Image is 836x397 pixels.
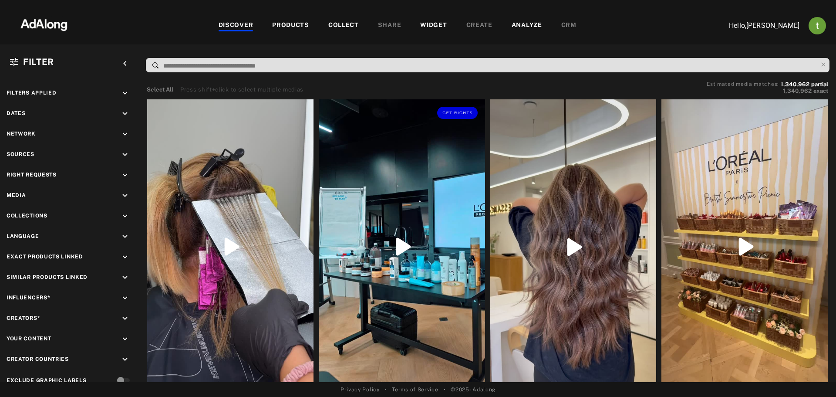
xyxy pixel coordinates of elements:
i: keyboard_arrow_down [120,170,130,180]
i: keyboard_arrow_down [120,211,130,221]
span: © 2025 - Adalong [451,386,496,394]
span: Influencers* [7,295,50,301]
i: keyboard_arrow_down [120,355,130,364]
i: keyboard_arrow_down [120,232,130,241]
span: Similar Products Linked [7,274,88,280]
span: Network [7,131,36,137]
img: 63233d7d88ed69de3c212112c67096b6.png [6,11,82,37]
span: Filter [23,57,54,67]
div: Exclude Graphic Labels [7,377,86,384]
button: Get rights [437,107,477,119]
span: Right Requests [7,172,57,178]
i: keyboard_arrow_down [120,334,130,344]
i: keyboard_arrow_down [120,273,130,282]
span: Creator Countries [7,356,69,362]
span: • [385,386,387,394]
span: Sources [7,151,34,157]
a: Terms of Service [392,386,438,394]
span: Collections [7,213,47,219]
i: keyboard_arrow_down [120,191,130,200]
i: keyboard_arrow_down [120,252,130,262]
p: Hello, [PERSON_NAME] [712,20,799,31]
i: keyboard_arrow_left [120,59,130,68]
a: Privacy Policy [340,386,380,394]
i: keyboard_arrow_down [120,314,130,323]
span: 1,340,962 [781,81,809,88]
i: keyboard_arrow_down [120,293,130,303]
div: CREATE [466,20,492,31]
span: Your Content [7,336,51,342]
div: WIDGET [420,20,447,31]
button: Account settings [806,15,828,37]
i: keyboard_arrow_down [120,150,130,159]
span: Exact Products Linked [7,254,83,260]
span: Creators* [7,315,40,321]
span: • [444,386,446,394]
div: CRM [561,20,576,31]
span: Dates [7,110,26,116]
div: Press shift+click to select multiple medias [180,85,303,94]
span: Estimated media matches: [707,81,779,87]
i: keyboard_arrow_down [120,88,130,98]
div: DISCOVER [219,20,253,31]
button: 1,340,962partial [781,82,828,87]
div: ANALYZE [512,20,542,31]
span: Filters applied [7,90,57,96]
div: COLLECT [328,20,359,31]
span: 1,340,962 [783,88,812,94]
i: keyboard_arrow_down [120,129,130,139]
i: keyboard_arrow_down [120,109,130,119]
span: Language [7,233,39,239]
span: Get rights [442,111,473,115]
img: ACg8ocJj1Mp6hOb8A41jL1uwSMxz7God0ICt0FEFk954meAQ=s96-c [809,17,826,34]
button: Select All [147,85,173,94]
div: SHARE [378,20,401,31]
div: PRODUCTS [272,20,309,31]
button: 1,340,962exact [707,87,828,95]
span: Media [7,192,26,198]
